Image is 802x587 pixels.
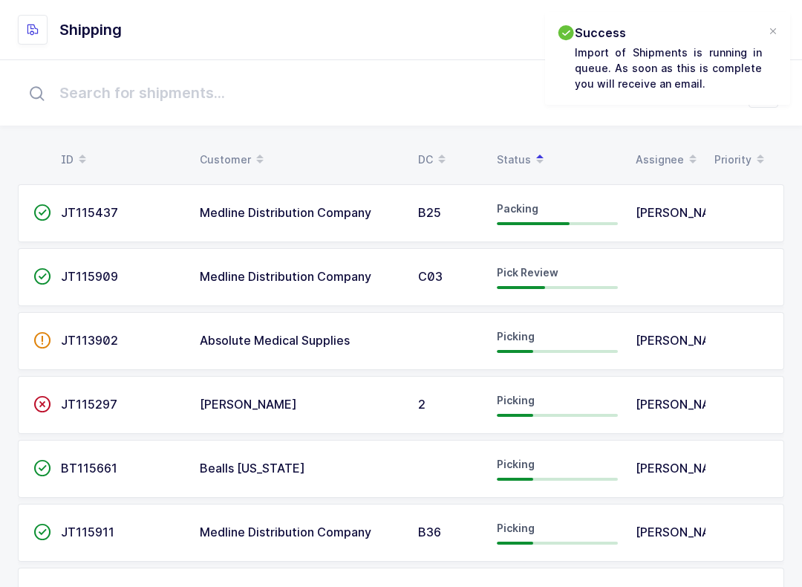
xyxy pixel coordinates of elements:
span: B36 [418,525,441,539]
span:  [33,205,51,220]
span: JT113902 [61,333,118,348]
span: [PERSON_NAME] [636,205,733,220]
div: DC [418,147,479,172]
span: JT115437 [61,205,118,220]
span: JT115909 [61,269,118,284]
input: Search for shipments... [18,69,784,117]
span: JT115297 [61,397,117,412]
div: ID [61,147,182,172]
div: Status [497,147,618,172]
div: Assignee [636,147,697,172]
span:  [33,269,51,284]
span:  [33,461,51,476]
span: Absolute Medical Supplies [200,333,350,348]
span: Medline Distribution Company [200,205,371,220]
span: Pick Review [497,266,558,279]
span:  [33,397,51,412]
span: BT115661 [61,461,117,476]
span: Bealls [US_STATE] [200,461,305,476]
span: Medline Distribution Company [200,525,371,539]
div: Customer [200,147,400,172]
h1: Shipping [59,18,122,42]
span:  [33,525,51,539]
span: Medline Distribution Company [200,269,371,284]
span: Picking [497,330,535,343]
span: [PERSON_NAME] [200,397,297,412]
span: Picking [497,394,535,406]
span: B25 [418,205,441,220]
span: [PERSON_NAME] [636,525,733,539]
span: 2 [418,397,426,412]
span: Picking [497,458,535,470]
span: [PERSON_NAME] [636,397,733,412]
div: Priority [714,147,769,172]
span: [PERSON_NAME] [636,333,733,348]
span:  [33,333,51,348]
span: Packing [497,202,538,215]
span: C03 [418,269,443,284]
p: Import of Shipments is running in queue. As soon as this is complete you will receive an email. [575,45,762,91]
span: JT115911 [61,525,114,539]
h2: Success [575,24,762,42]
span: [PERSON_NAME] [636,461,733,476]
span: Picking [497,522,535,534]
